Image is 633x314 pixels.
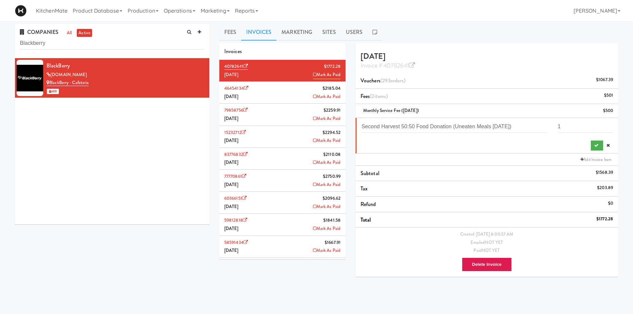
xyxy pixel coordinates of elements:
[224,239,248,246] a: 58591434
[361,92,388,100] span: Fees
[361,200,376,208] span: Refund
[20,37,204,50] input: Search company
[47,79,89,86] a: BlackBerry - Cafeteria
[313,158,341,167] a: Mark As Paid
[361,61,415,70] a: Invoice # 40782641
[224,129,246,136] a: 15232712
[363,107,419,114] span: Monthly Service Fee ([DATE])
[224,203,239,210] span: [DATE]
[47,71,204,79] div: [DOMAIN_NAME]
[276,24,317,41] a: Marketing
[224,48,242,55] span: Invoices
[313,71,341,79] a: Mark As Paid
[219,24,241,41] a: Fees
[608,199,613,208] div: $0
[224,71,239,78] span: [DATE]
[370,92,388,100] span: (2 )
[219,104,346,126] li: 79858756$2259.91[DATE]Mark As Paid
[361,169,379,177] span: Subtotal
[361,230,613,239] div: Created [DATE] 8:00:57 AM
[224,137,239,144] span: [DATE]
[596,168,613,177] div: $1568.39
[224,181,239,188] span: [DATE]
[323,216,341,225] span: $1841.58
[219,60,346,82] li: 40782641$1772.28[DATE]Mark As Paid
[224,63,248,70] a: 40782641
[15,5,27,17] img: Micromart
[224,159,239,165] span: [DATE]
[462,258,512,271] button: Delete Invoice
[224,225,239,232] span: [DATE]
[323,151,341,159] span: $2110.08
[317,24,341,41] a: Sites
[224,85,248,91] a: 46454134
[323,84,341,93] span: $2185.04
[224,247,239,254] span: [DATE]
[380,77,405,84] span: (293 )
[313,225,341,233] a: Mark As Paid
[604,91,613,100] div: $501
[241,24,276,41] a: Invoices
[47,89,59,94] span: 600
[313,247,341,255] a: Mark As Paid
[47,61,204,71] div: BlackBerry
[323,194,341,203] span: $2096.62
[224,115,239,122] span: [DATE]
[219,214,346,236] li: 59812818$1841.58[DATE]Mark As Paid
[579,156,613,163] a: Add Invoice Item
[324,106,341,115] span: $2259.91
[219,170,346,192] li: 77770861$2750.99[DATE]Mark As Paid
[482,247,500,254] span: NOT YET
[224,217,247,223] a: 59812818
[219,148,346,170] li: 83776832$2110.08[DATE]Mark As Paid
[313,203,341,211] a: Mark As Paid
[224,93,239,100] span: [DATE]
[65,29,73,37] a: all
[361,52,613,69] h4: [DATE]
[362,121,548,133] input: Name
[596,215,613,223] div: $1772.28
[485,239,503,246] span: NOT YET
[15,58,209,98] li: BlackBerry[DOMAIN_NAME]BlackBerry - Cafeteria 600
[558,121,613,133] input: 0.01 = $0.01
[324,62,341,71] span: $1772.28
[361,247,613,255] div: Paid
[219,192,346,214] li: 60366151$2096.62[DATE]Mark As Paid
[313,181,341,189] a: Mark As Paid
[341,24,368,41] a: Users
[219,258,346,280] li: 11860864$2069.43[DATE]Mark As Paid
[20,28,58,36] span: COMPANIES
[219,82,346,104] li: 46454134$2185.04[DATE]Mark As Paid
[323,172,341,181] span: $2750.99
[361,216,371,224] span: Total
[361,185,368,192] span: Tax
[224,195,247,201] a: 60366151
[224,173,246,179] a: 77770861
[597,184,613,192] div: $203.89
[325,239,341,247] span: $1667.91
[361,77,405,84] span: Vouchers
[603,107,613,115] div: $500
[313,137,341,145] a: Mark As Paid
[374,92,386,100] ng-pluralize: items
[356,104,618,118] li: Monthly Service Fee ([DATE])$500
[596,76,613,84] div: $1067.39
[313,93,341,101] a: Mark As Paid
[361,239,613,247] div: Emailed
[77,29,92,37] a: active
[219,126,346,148] li: 15232712$2294.52[DATE]Mark As Paid
[224,107,248,113] a: 79858756
[219,236,346,258] li: 58591434$1667.91[DATE]Mark As Paid
[313,115,341,123] a: Mark As Paid
[224,151,248,157] a: 83776832
[323,129,341,137] span: $2294.52
[390,77,404,84] ng-pluralize: orders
